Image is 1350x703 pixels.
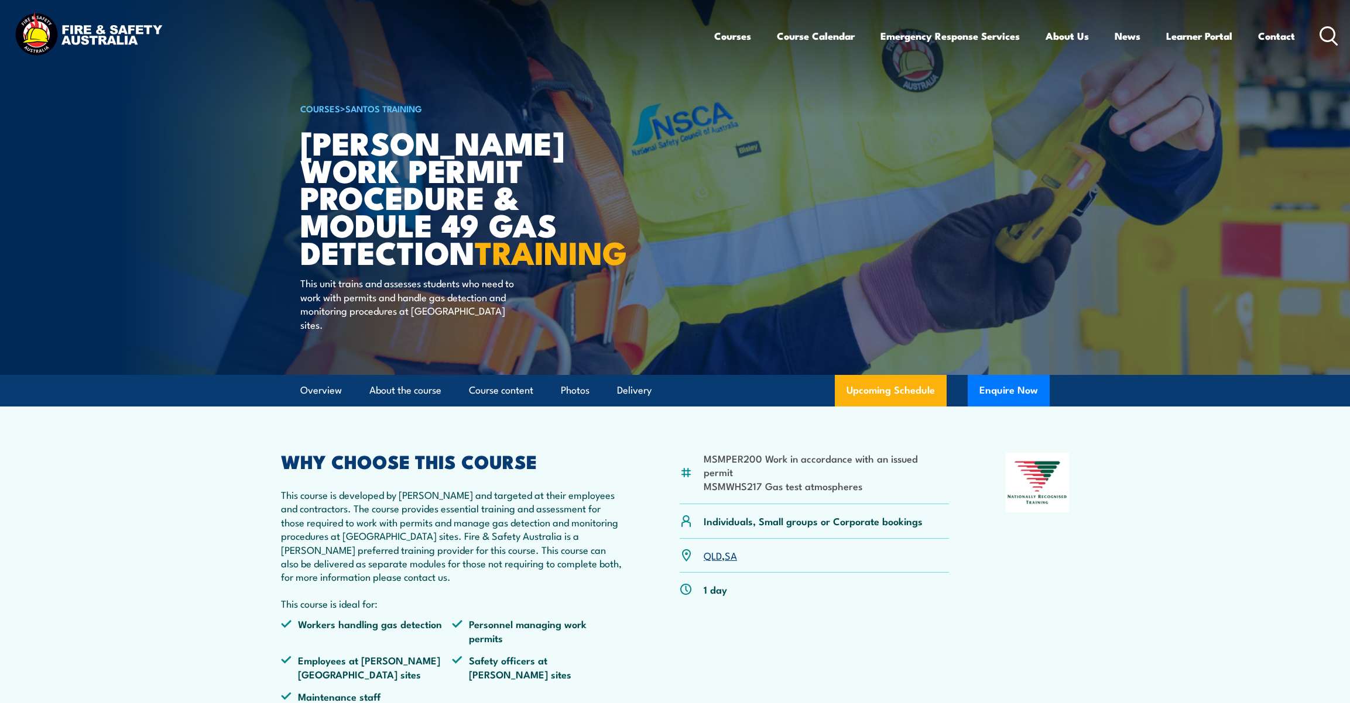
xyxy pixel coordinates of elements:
[281,488,623,584] p: This course is developed by [PERSON_NAME] and targeted at their employees and contractors. The co...
[561,375,590,406] a: Photos
[300,129,590,266] h1: [PERSON_NAME] Work Permit Procedure & Module 49 Gas Detection
[281,690,452,703] li: Maintenance staff
[300,102,340,115] a: COURSES
[345,102,422,115] a: Santos Training
[617,375,652,406] a: Delivery
[1166,20,1232,51] a: Learner Portal
[1258,20,1295,51] a: Contact
[777,20,855,51] a: Course Calendar
[452,617,623,645] li: Personnel managing work permits
[704,548,722,562] a: QLD
[281,453,623,469] h2: WHY CHOOSE THIS COURSE
[475,227,627,275] strong: TRAINING
[968,375,1050,406] button: Enquire Now
[369,375,441,406] a: About the course
[704,583,727,596] p: 1 day
[281,597,623,610] p: This course is ideal for:
[704,479,949,492] li: MSMWHS217 Gas test atmospheres
[281,617,452,645] li: Workers handling gas detection
[1006,453,1069,512] img: Nationally Recognised Training logo.
[1115,20,1140,51] a: News
[452,653,623,681] li: Safety officers at [PERSON_NAME] sites
[469,375,533,406] a: Course content
[704,549,737,562] p: ,
[714,20,751,51] a: Courses
[300,101,590,115] h6: >
[1046,20,1089,51] a: About Us
[300,375,342,406] a: Overview
[704,452,949,479] li: MSMPER200 Work in accordance with an issued permit
[835,375,947,406] a: Upcoming Schedule
[880,20,1020,51] a: Emergency Response Services
[281,653,452,681] li: Employees at [PERSON_NAME][GEOGRAPHIC_DATA] sites
[300,276,514,331] p: This unit trains and assesses students who need to work with permits and handle gas detection and...
[704,514,923,528] p: Individuals, Small groups or Corporate bookings
[725,548,737,562] a: SA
